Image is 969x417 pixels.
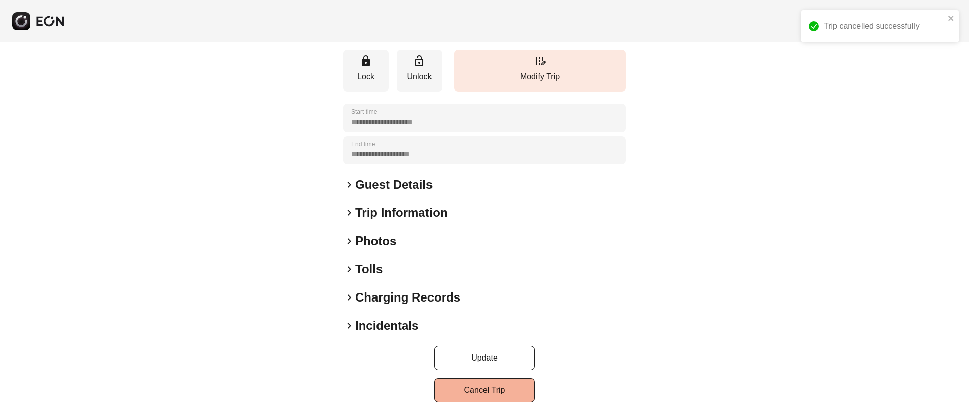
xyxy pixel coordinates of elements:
[360,55,372,67] span: lock
[343,235,355,247] span: keyboard_arrow_right
[355,289,460,306] h2: Charging Records
[355,261,383,277] h2: Tolls
[413,55,425,67] span: lock_open
[343,291,355,304] span: keyboard_arrow_right
[343,207,355,219] span: keyboard_arrow_right
[343,50,389,92] button: Lock
[434,346,535,370] button: Update
[824,20,945,32] div: Trip cancelled successfully
[355,233,396,249] h2: Photos
[355,176,433,193] h2: Guest Details
[348,71,384,83] p: Lock
[343,263,355,275] span: keyboard_arrow_right
[454,50,626,92] button: Modify Trip
[343,178,355,191] span: keyboard_arrow_right
[397,50,442,92] button: Unlock
[459,71,621,83] p: Modify Trip
[534,55,546,67] span: edit_road
[402,71,437,83] p: Unlock
[434,378,535,402] button: Cancel Trip
[355,318,418,334] h2: Incidentals
[948,14,955,22] button: close
[355,205,448,221] h2: Trip Information
[343,320,355,332] span: keyboard_arrow_right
